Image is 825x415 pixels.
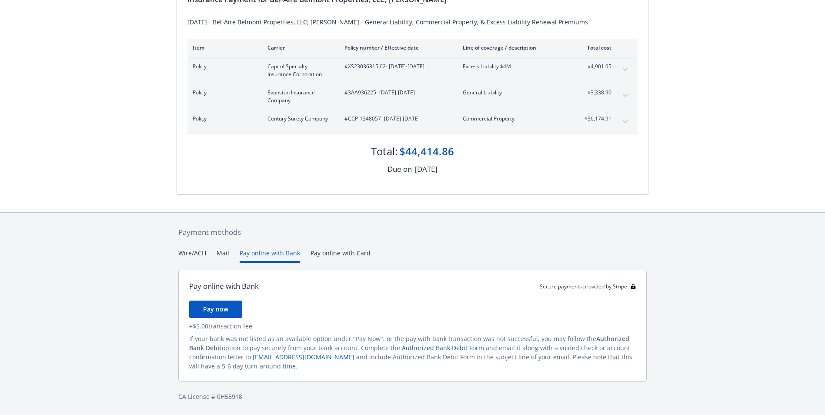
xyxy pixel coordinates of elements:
div: Pay online with Bank [189,281,259,292]
span: General Liability [463,89,565,97]
span: Pay now [203,305,228,313]
div: [DATE] [414,164,438,175]
span: Capitol Specialty Insurance Corporation [267,63,331,78]
span: Excess Liability $4M [463,63,565,70]
div: PolicyCapitol Specialty Insurance Corporation#XS23036315 02- [DATE]-[DATE]Excess Liability $4M$4,... [187,57,638,84]
div: Secure payments provided by Stripe [540,283,636,290]
span: #XS23036315 02 - [DATE]-[DATE] [344,63,449,70]
div: Payment methods [178,227,647,238]
div: Total cost [579,44,611,51]
span: Century Surety Company [267,115,331,123]
div: Total: [371,144,397,159]
a: Authorized Bank Debit Form [402,344,484,352]
button: expand content [618,63,632,77]
div: If your bank was not listed as an available option under "Pay Now", or the pay with bank transact... [189,334,636,371]
span: Commercial Property [463,115,565,123]
div: Item [193,44,254,51]
span: Policy [193,89,254,97]
span: #3AA936225 - [DATE]-[DATE] [344,89,449,97]
div: Policy number / Effective date [344,44,449,51]
div: [DATE] - Bel-Aire Belmont Properties, LLC; [PERSON_NAME] - General Liability, Commercial Property... [187,17,638,27]
button: expand content [618,115,632,129]
span: Policy [193,115,254,123]
span: Evanston Insurance Company [267,89,331,104]
span: $4,901.05 [579,63,611,70]
div: + $5.00 transaction fee [189,321,636,331]
div: Line of coverage / description [463,44,565,51]
button: Pay online with Card [311,248,371,263]
div: Due on [387,164,412,175]
span: #CCP-1348057 - [DATE]-[DATE] [344,115,449,123]
span: $3,338.90 [579,89,611,97]
button: Pay now [189,301,242,318]
button: Pay online with Bank [240,248,300,263]
button: Mail [217,248,229,263]
span: Authorized Bank Debit [189,335,629,352]
button: Wire/ACH [178,248,206,263]
div: PolicyEvanston Insurance Company#3AA936225- [DATE]-[DATE]General Liability$3,338.90expand content [187,84,638,110]
div: CA License # 0H55918 [178,392,647,401]
a: [EMAIL_ADDRESS][DOMAIN_NAME] [253,353,354,361]
div: PolicyCentury Surety Company#CCP-1348057- [DATE]-[DATE]Commercial Property$36,174.91expand content [187,110,638,135]
button: expand content [618,89,632,103]
span: $36,174.91 [579,115,611,123]
div: $44,414.86 [399,144,454,159]
span: Policy [193,63,254,70]
div: Carrier [267,44,331,51]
